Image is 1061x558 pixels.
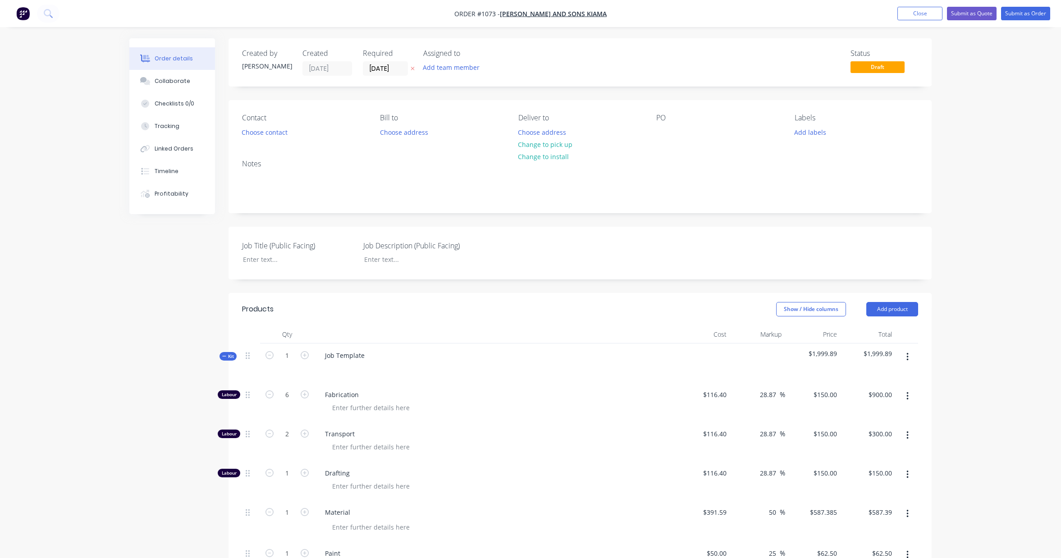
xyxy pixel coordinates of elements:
div: Checklists 0/0 [155,100,194,108]
div: [PERSON_NAME] [242,61,292,71]
button: Choose address [375,126,433,138]
div: Required [363,49,412,58]
div: Qty [260,325,314,343]
span: $1,999.89 [789,349,837,358]
div: Labels [795,114,918,122]
button: Collaborate [129,70,215,92]
button: Add product [866,302,918,316]
div: Total [841,325,896,343]
div: Job Template [318,349,372,362]
div: Collaborate [155,77,190,85]
div: Cost [675,325,730,343]
div: PO [656,114,780,122]
button: Close [897,7,942,20]
button: Change to pick up [513,138,577,151]
div: Labour [218,430,240,438]
span: % [780,468,785,478]
button: Choose address [513,126,571,138]
button: Show / Hide columns [776,302,846,316]
a: [PERSON_NAME] and Sons Kiama [500,9,607,18]
div: Created [302,49,352,58]
span: Fabrication [325,390,671,399]
div: Products [242,304,274,315]
button: Add team member [423,61,485,73]
button: Submit as Order [1001,7,1050,20]
div: Price [785,325,841,343]
button: Profitability [129,183,215,205]
div: Tracking [155,122,179,130]
span: % [780,429,785,439]
button: Order details [129,47,215,70]
button: Add team member [418,61,485,73]
label: Job Description (Public Facing) [363,240,476,251]
span: % [780,389,785,400]
div: Status [851,49,918,58]
div: Linked Orders [155,145,193,153]
button: Choose contact [237,126,293,138]
img: Factory [16,7,30,20]
button: Submit as Quote [947,7,997,20]
div: Deliver to [518,114,642,122]
span: % [780,507,785,517]
button: Checklists 0/0 [129,92,215,115]
button: Linked Orders [129,137,215,160]
div: Labour [218,469,240,477]
div: Material [318,506,357,519]
button: Change to install [513,151,574,163]
button: Timeline [129,160,215,183]
button: Kit [220,352,237,361]
div: Notes [242,160,918,168]
div: Created by [242,49,292,58]
span: $1,999.89 [844,349,892,358]
div: Profitability [155,190,188,198]
div: Contact [242,114,366,122]
button: Tracking [129,115,215,137]
div: Bill to [380,114,503,122]
span: Order #1073 - [454,9,500,18]
label: Job Title (Public Facing) [242,240,355,251]
div: Order details [155,55,193,63]
div: Labour [218,390,240,399]
span: Draft [851,61,905,73]
button: Add labels [789,126,831,138]
span: Transport [325,429,671,439]
div: Markup [730,325,786,343]
div: Timeline [155,167,178,175]
span: Drafting [325,468,671,478]
div: Assigned to [423,49,513,58]
span: Kit [222,353,234,360]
